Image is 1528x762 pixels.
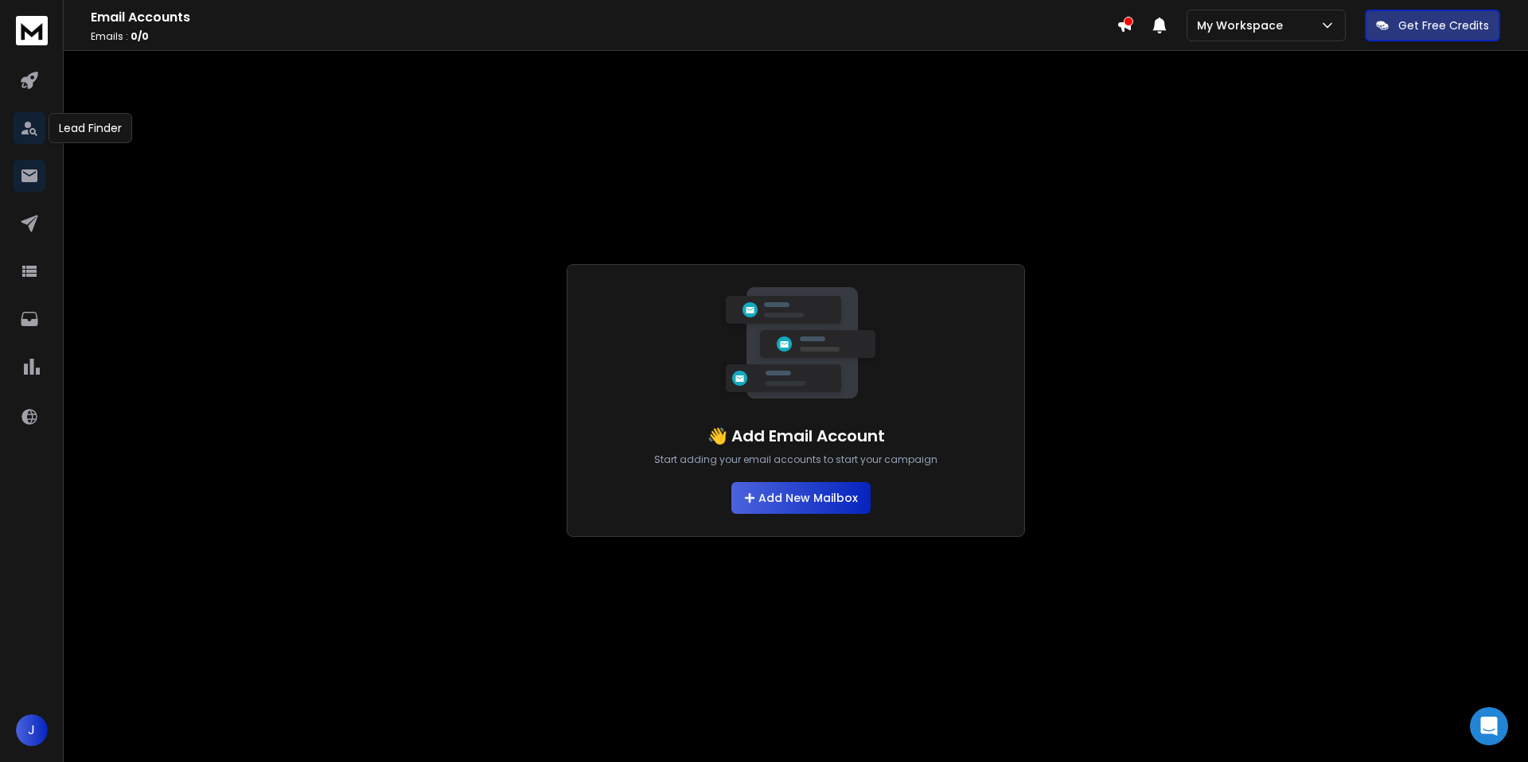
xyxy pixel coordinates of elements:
[654,453,937,466] p: Start adding your email accounts to start your campaign
[1365,10,1500,41] button: Get Free Credits
[16,714,48,746] button: J
[131,29,149,43] span: 0 / 0
[1197,17,1289,33] p: My Workspace
[16,16,48,45] img: logo
[91,30,1117,43] p: Emails :
[1470,707,1508,745] div: Open Intercom Messenger
[731,482,871,514] button: Add New Mailbox
[1398,17,1489,33] p: Get Free Credits
[707,425,885,447] h1: 👋 Add Email Account
[49,113,132,143] div: Lead Finder
[91,8,1117,27] h1: Email Accounts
